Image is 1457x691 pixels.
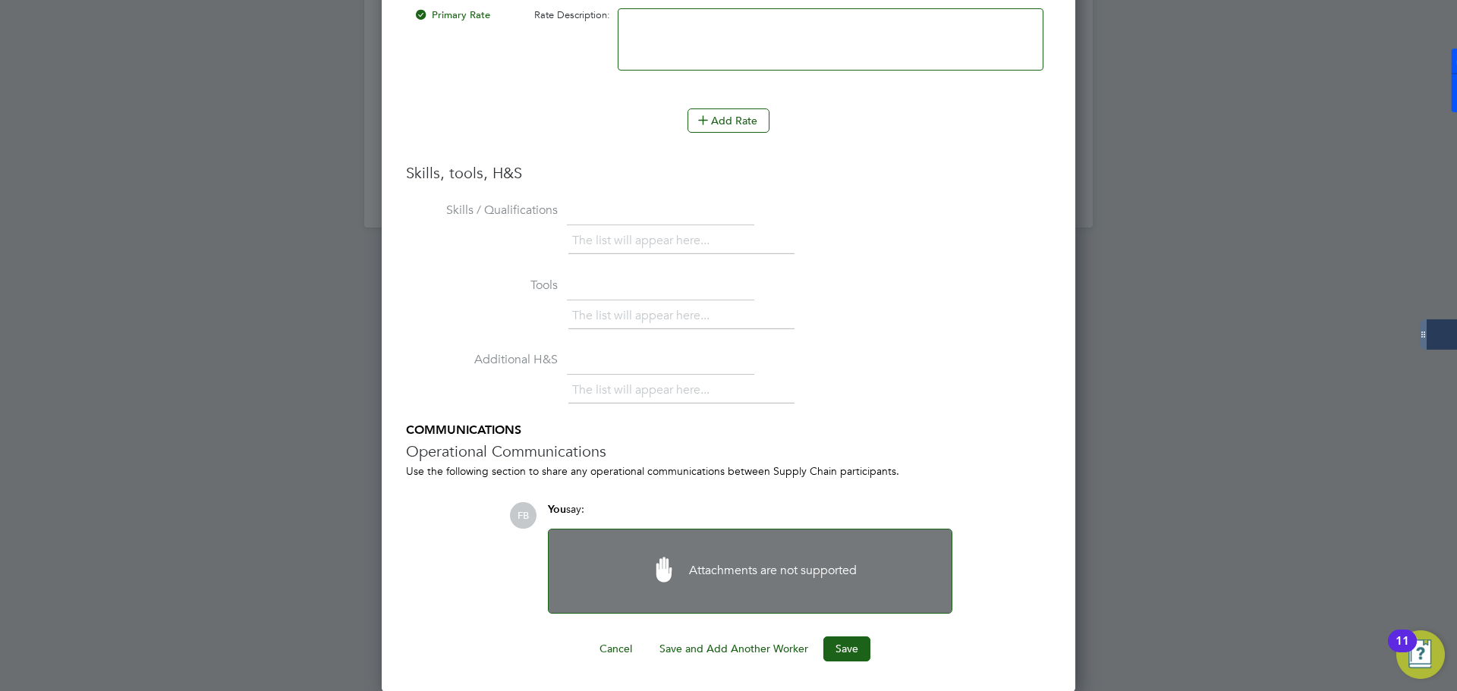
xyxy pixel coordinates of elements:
[406,352,558,368] label: Additional H&S
[823,636,870,661] button: Save
[548,503,566,516] span: You
[406,441,1051,461] h3: Operational Communications
[534,8,610,21] span: Rate Description:
[688,108,769,133] button: Add Rate
[414,8,490,21] span: Primary Rate
[406,422,1051,438] h5: COMMUNICATIONS
[1396,630,1445,679] button: Open Resource Center, 11 new notifications
[406,464,1051,478] div: Use the following section to share any operational communications between Supply Chain participants.
[572,380,716,400] li: The list will appear here...
[572,231,716,251] li: The list will appear here...
[406,203,558,218] label: Skills / Qualifications
[510,502,537,529] span: FB
[647,636,820,661] button: Save and Add Another Worker
[406,278,558,294] label: Tools
[1396,641,1409,661] div: 11
[406,163,1051,183] h3: Skills, tools, H&S
[587,636,644,661] button: Cancel
[572,306,716,326] li: The list will appear here...
[548,502,952,529] div: say:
